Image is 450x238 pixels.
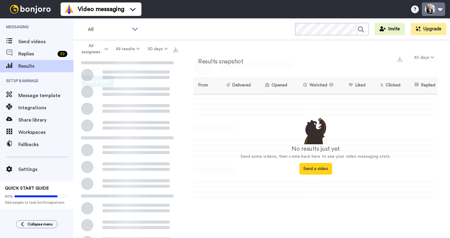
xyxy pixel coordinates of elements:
[338,77,368,94] th: Liked
[18,62,73,70] span: Results
[299,163,332,175] button: Send a video
[300,116,331,145] img: results-emptystates.png
[78,43,103,55] span: All assignees
[18,141,73,148] span: Fallbacks
[253,77,289,94] th: Opened
[368,77,403,94] th: Clicked
[173,47,178,52] img: export.svg
[88,26,129,33] span: All
[5,194,13,199] span: 80%
[193,144,438,153] div: No results just yet
[64,4,74,14] img: vm-color.svg
[18,50,55,58] span: Replies
[58,51,67,57] div: 22
[18,104,73,111] span: Integrations
[299,167,332,171] a: Send a video
[411,23,446,35] button: Upgrade
[410,52,438,63] button: 30 days
[18,92,73,99] span: Message template
[396,54,404,63] button: Export a summary of each team member’s results that match this filter now.
[5,186,49,191] span: QUICK START GUIDE
[5,200,69,205] span: Add people to task list/Integrations
[18,129,73,136] span: Workspaces
[144,43,171,55] button: 30 days
[18,38,73,45] span: Send videos
[75,40,112,58] button: All assignees
[403,77,438,94] th: Replied
[193,77,214,94] th: From
[193,58,243,65] h2: Results snapshot
[78,5,124,13] span: Video messaging
[214,77,253,94] th: Delivered
[18,116,73,124] span: Share library
[7,5,53,13] img: bj-logo-header-white.svg
[193,153,438,160] p: Send some videos, then come back here to see your video messaging stats.
[290,77,338,94] th: Watched
[112,43,144,55] button: All results
[81,66,173,73] p: Your sent videos will appear here
[16,220,58,228] button: Collapse menu
[18,166,73,173] span: Settings
[28,222,53,227] span: Collapse menu
[171,44,180,54] button: Export all results that match these filters now.
[81,76,114,87] button: Send a video
[397,57,402,62] img: export.svg
[375,23,405,35] button: Invite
